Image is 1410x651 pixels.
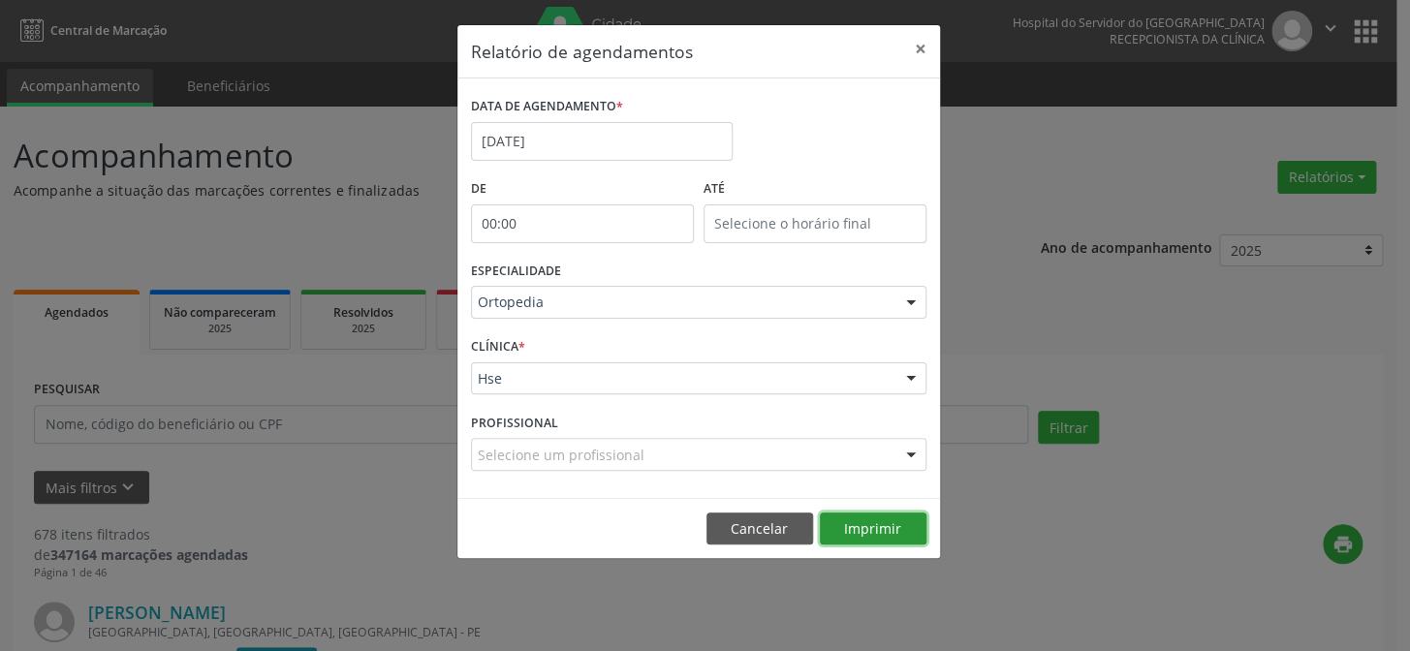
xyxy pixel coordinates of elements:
[820,512,926,545] button: Imprimir
[901,25,940,73] button: Close
[471,92,623,122] label: DATA DE AGENDAMENTO
[706,512,813,545] button: Cancelar
[478,369,887,388] span: Hse
[471,257,561,287] label: ESPECIALIDADE
[471,174,694,204] label: De
[471,408,558,438] label: PROFISSIONAL
[471,332,525,362] label: CLÍNICA
[471,204,694,243] input: Selecione o horário inicial
[704,174,926,204] label: ATÉ
[704,204,926,243] input: Selecione o horário final
[478,293,887,312] span: Ortopedia
[478,445,644,465] span: Selecione um profissional
[471,122,733,161] input: Selecione uma data ou intervalo
[471,39,693,64] h5: Relatório de agendamentos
